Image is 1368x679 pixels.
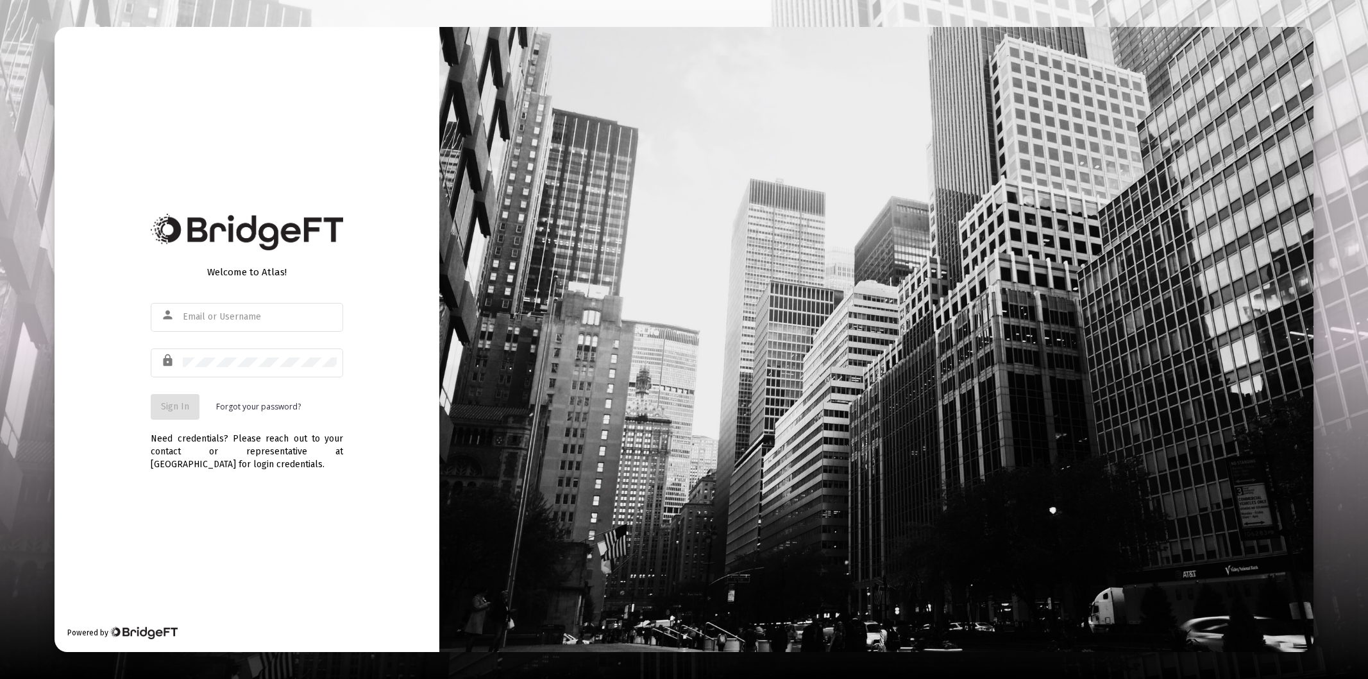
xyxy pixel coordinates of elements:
[151,394,199,420] button: Sign In
[67,626,177,639] div: Powered by
[151,420,343,471] div: Need credentials? Please reach out to your contact or representative at [GEOGRAPHIC_DATA] for log...
[183,312,337,322] input: Email or Username
[151,214,343,250] img: Bridge Financial Technology Logo
[161,307,176,323] mat-icon: person
[110,626,177,639] img: Bridge Financial Technology Logo
[151,266,343,279] div: Welcome to Atlas!
[161,401,189,412] span: Sign In
[161,353,176,368] mat-icon: lock
[216,400,301,413] a: Forgot your password?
